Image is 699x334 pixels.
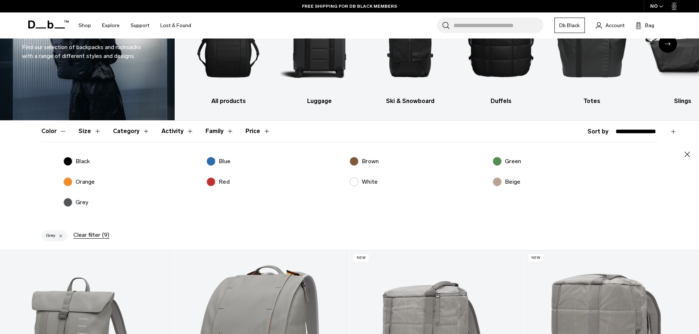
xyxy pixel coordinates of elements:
[280,97,358,106] h3: Luggage
[636,21,654,30] button: Bag
[189,97,267,106] h3: All products
[219,157,230,166] p: Blue
[76,177,95,186] p: Orange
[131,12,149,38] a: Support
[79,121,101,142] button: Toggle Filter
[353,254,369,262] p: New
[22,44,141,59] span: Find our selection of backpacks and rucksacks with a range of different styles and designs.
[505,177,520,186] p: Beige
[553,97,631,106] h3: Totes
[362,177,378,186] p: White
[245,121,270,142] button: Toggle Price
[113,121,150,142] button: Toggle Filter
[41,230,68,241] button: Grey
[219,177,230,186] p: Red
[659,34,677,53] div: Next slide
[76,198,88,207] p: Grey
[554,18,585,33] a: Db Black
[160,12,191,38] a: Lost & Found
[161,121,194,142] button: Toggle Filter
[302,3,397,10] a: FREE SHIPPING FOR DB BLACK MEMBERS
[102,232,109,238] span: (9)
[505,157,521,166] p: Green
[79,12,91,38] a: Shop
[645,22,654,29] span: Bag
[73,12,197,38] nav: Main Navigation
[371,97,449,106] h3: Ski & Snowboard
[462,97,540,106] h3: Duffels
[605,22,625,29] span: Account
[362,157,379,166] p: Brown
[41,121,67,142] button: Toggle Filter
[205,121,234,142] button: Toggle Filter
[596,21,625,30] a: Account
[76,157,90,166] p: Black
[73,232,109,238] button: Clear filter(9)
[102,12,120,38] a: Explore
[528,254,544,262] p: New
